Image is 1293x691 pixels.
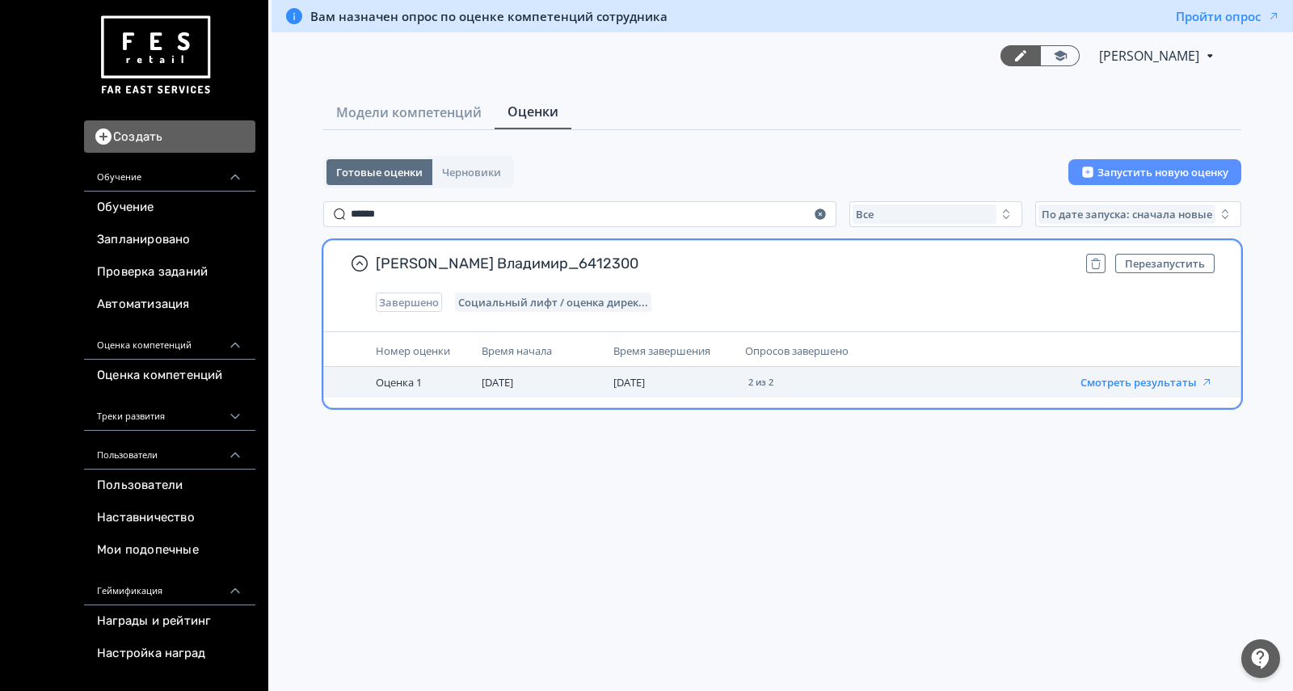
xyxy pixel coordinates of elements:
[84,256,255,289] a: Проверка заданий
[84,153,255,192] div: Обучение
[84,192,255,224] a: Обучение
[336,166,423,179] span: Готовые оценки
[376,375,422,390] span: Оценка 1
[613,375,645,390] span: [DATE]
[326,159,432,185] button: Готовые оценки
[336,103,482,122] span: Модели компетенций
[442,166,501,179] span: Черновики
[432,159,511,185] button: Черновики
[458,296,648,309] span: Социальный лифт / оценка директора магазина
[482,343,552,358] span: Время начала
[1068,159,1241,185] button: Запустить новую оценку
[508,102,558,121] span: Оценки
[84,567,255,605] div: Геймификация
[748,377,773,387] span: 2 из 2
[97,10,213,101] img: https://files.teachbase.ru/system/account/57463/logo/medium-936fc5084dd2c598f50a98b9cbe0469a.png
[1080,374,1213,390] a: Смотреть результаты
[1176,8,1280,24] button: Пройти опрос
[376,343,450,358] span: Номер оценки
[84,360,255,392] a: Оценка компетенций
[84,502,255,534] a: Наставничество
[376,254,1073,273] span: [PERSON_NAME] Владимир_6412300
[379,296,439,309] span: Завершено
[84,431,255,470] div: Пользователи
[84,470,255,502] a: Пользователи
[1042,208,1212,221] span: По дате запуска: сначала новые
[745,343,849,358] span: Опросов завершено
[849,201,1022,227] button: Все
[1099,46,1202,65] span: Светлана Илюхина
[310,8,668,24] span: Вам назначен опрос по оценке компетенций сотрудника
[84,605,255,638] a: Награды и рейтинг
[1040,45,1080,66] a: Переключиться в режим ученика
[84,120,255,153] button: Создать
[84,392,255,431] div: Треки развития
[1035,201,1241,227] button: По дате запуска: сначала новые
[1115,254,1215,273] button: Перезапустить
[613,343,710,358] span: Время завершения
[1080,376,1213,389] button: Смотреть результаты
[84,321,255,360] div: Оценка компетенций
[856,208,874,221] span: Все
[84,289,255,321] a: Автоматизация
[482,375,513,390] span: [DATE]
[84,224,255,256] a: Запланировано
[84,534,255,567] a: Мои подопечные
[84,638,255,670] a: Настройка наград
